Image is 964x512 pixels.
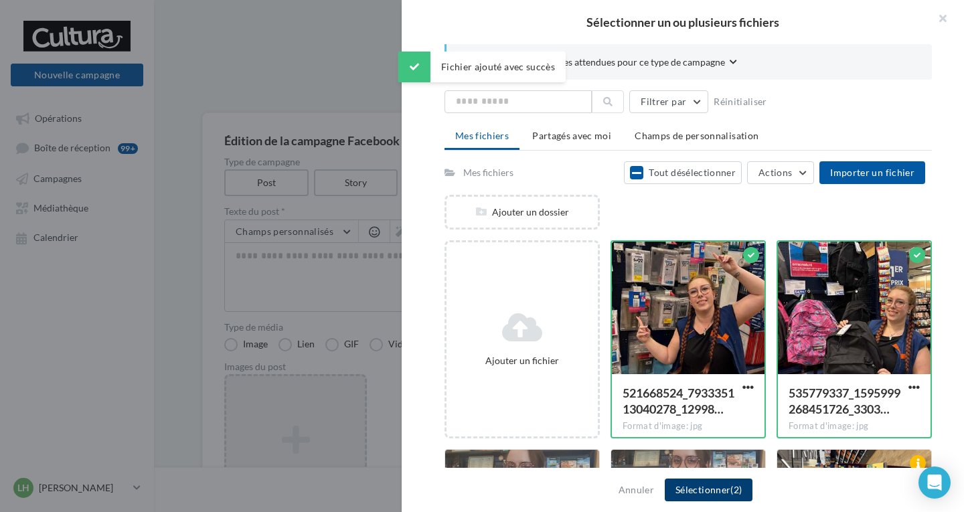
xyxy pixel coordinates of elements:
[452,354,592,367] div: Ajouter un fichier
[758,167,792,178] span: Actions
[613,482,659,498] button: Annuler
[468,56,725,69] span: Consulter les contraintes attendues pour ce type de campagne
[747,161,814,184] button: Actions
[423,16,943,28] h2: Sélectionner un ou plusieurs fichiers
[629,90,708,113] button: Filtrer par
[623,386,734,416] span: 521668524_793335113040278_1299885429881317629_n
[624,161,742,184] button: Tout désélectionner
[789,386,900,416] span: 535779337_1595999268451726_330398774696894149_n
[398,52,566,82] div: Fichier ajouté avec succès
[447,205,598,219] div: Ajouter un dossier
[635,130,758,141] span: Champs de personnalisation
[463,166,513,179] div: Mes fichiers
[532,130,611,141] span: Partagés avec moi
[665,479,752,501] button: Sélectionner(2)
[918,466,951,499] div: Open Intercom Messenger
[819,161,925,184] button: Importer un fichier
[789,420,920,432] div: Format d'image: jpg
[730,484,742,495] span: (2)
[623,420,754,432] div: Format d'image: jpg
[468,55,737,72] button: Consulter les contraintes attendues pour ce type de campagne
[708,94,773,110] button: Réinitialiser
[830,167,914,178] span: Importer un fichier
[455,130,509,141] span: Mes fichiers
